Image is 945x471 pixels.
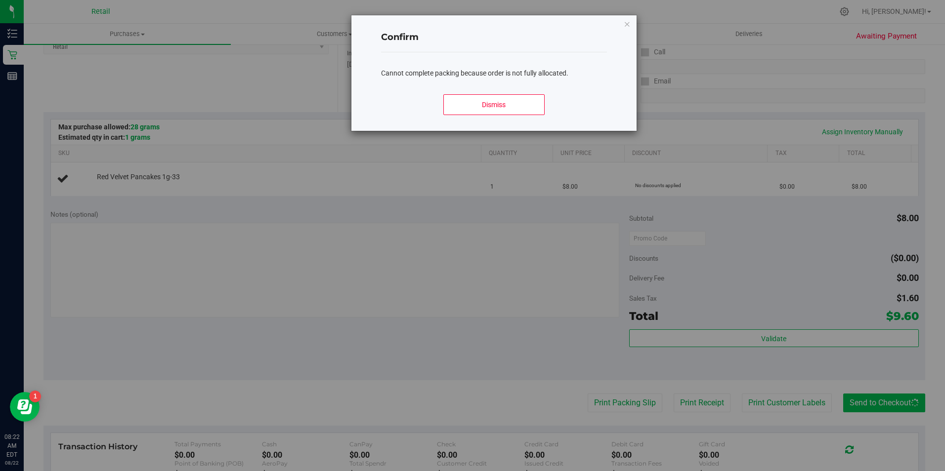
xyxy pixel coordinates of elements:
[10,392,40,422] iframe: Resource center
[381,69,568,77] span: Cannot complete packing because order is not fully allocated.
[29,391,41,402] iframe: Resource center unread badge
[443,94,545,115] button: Dismiss
[381,31,606,44] h4: Confirm
[624,18,631,30] button: Close modal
